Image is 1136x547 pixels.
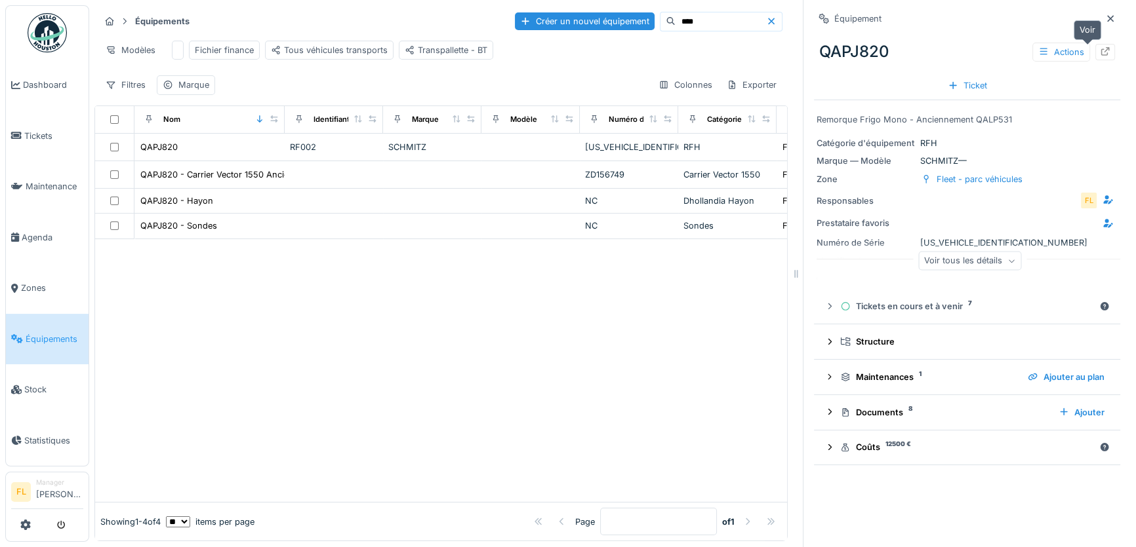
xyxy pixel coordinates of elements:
[24,130,83,142] span: Tickets
[166,516,254,528] div: items per page
[1053,404,1110,421] div: Ajouter
[722,516,735,528] strong: of 1
[21,282,83,294] span: Zones
[6,161,89,212] a: Maintenance
[707,114,798,125] div: Catégories d'équipement
[100,516,161,528] div: Showing 1 - 4 of 4
[575,516,595,528] div: Page
[1032,43,1090,62] div: Actions
[11,478,83,509] a: FL Manager[PERSON_NAME]
[814,35,1120,69] div: QAPJ820
[140,219,217,232] div: QAPJ820 - Sondes
[683,168,771,181] div: Carrier Vector 1550
[6,111,89,162] a: Tickets
[585,195,673,207] div: NC
[918,252,1021,271] div: Voir tous les détails
[819,330,1115,354] summary: Structure
[937,173,1023,185] div: Fleet - parc véhicules
[140,168,333,181] div: QAPJ820 - Carrier Vector 1550 Ancien QALP531
[817,195,915,207] div: Responsables
[840,406,1048,419] div: Documents
[943,77,992,94] div: Ticket
[585,219,673,232] div: NC
[6,364,89,415] a: Stock
[515,12,655,30] div: Créer un nouvel équipement
[36,478,83,487] div: Manager
[819,400,1115,424] summary: Documents8Ajouter
[6,60,89,111] a: Dashboard
[585,141,673,153] div: [US_VEHICLE_IDENTIFICATION_NUMBER]
[23,79,83,91] span: Dashboard
[178,79,209,91] div: Marque
[834,12,882,25] div: Équipement
[6,212,89,263] a: Agenda
[653,75,718,94] div: Colonnes
[817,137,915,149] div: Catégorie d'équipement
[140,195,213,207] div: QAPJ820 - Hayon
[819,365,1115,389] summary: Maintenances1Ajouter au plan
[163,114,180,125] div: Nom
[1080,191,1098,210] div: FL
[36,478,83,506] li: [PERSON_NAME]
[782,168,868,181] div: Fleet - parc véhicules
[683,219,771,232] div: Sondes
[6,263,89,314] a: Zones
[840,371,1017,383] div: Maintenances
[405,44,487,56] div: Transpallette - BT
[1023,368,1110,386] div: Ajouter au plan
[819,436,1115,460] summary: Coûts12500 €
[6,415,89,466] a: Statistiques
[28,13,67,52] img: Badge_color-CXgf-gQk.svg
[388,141,476,153] div: SCHMITZ
[840,441,1094,453] div: Coûts
[840,335,1105,348] div: Structure
[683,141,771,153] div: RFH
[290,141,378,153] div: RF002
[6,314,89,365] a: Équipements
[100,75,152,94] div: Filtres
[510,114,537,125] div: Modèle
[585,168,673,181] div: ZD156749
[24,434,83,447] span: Statistiques
[271,44,388,56] div: Tous véhicules transports
[817,236,915,249] div: Numéro de Série
[1074,20,1101,39] div: Voir
[130,15,195,28] strong: Équipements
[782,219,868,232] div: Fleet - parc véhicules
[817,217,915,229] div: Prestataire favoris
[26,180,83,193] span: Maintenance
[609,114,669,125] div: Numéro de Série
[817,173,915,185] div: Zone
[819,294,1115,318] summary: Tickets en cours et à venir7
[100,41,161,60] div: Modèles
[24,383,83,396] span: Stock
[817,155,1118,167] div: SCHMITZ —
[721,75,782,94] div: Exporter
[412,114,439,125] div: Marque
[817,236,1118,249] div: [US_VEHICLE_IDENTIFICATION_NUMBER]
[683,195,771,207] div: Dhollandia Hayon
[195,44,254,56] div: Fichier finance
[11,482,31,502] li: FL
[22,231,83,244] span: Agenda
[782,141,868,153] div: Fleet - parc véhicules
[26,333,83,345] span: Équipements
[817,155,915,167] div: Marque — Modèle
[782,195,868,207] div: Fleet - parc véhicules
[140,141,178,153] div: QAPJ820
[817,137,1118,149] div: RFH
[817,113,1118,126] div: Remorque Frigo Mono - Anciennement QALP531
[840,300,1094,312] div: Tickets en cours et à venir
[314,114,377,125] div: Identifiant interne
